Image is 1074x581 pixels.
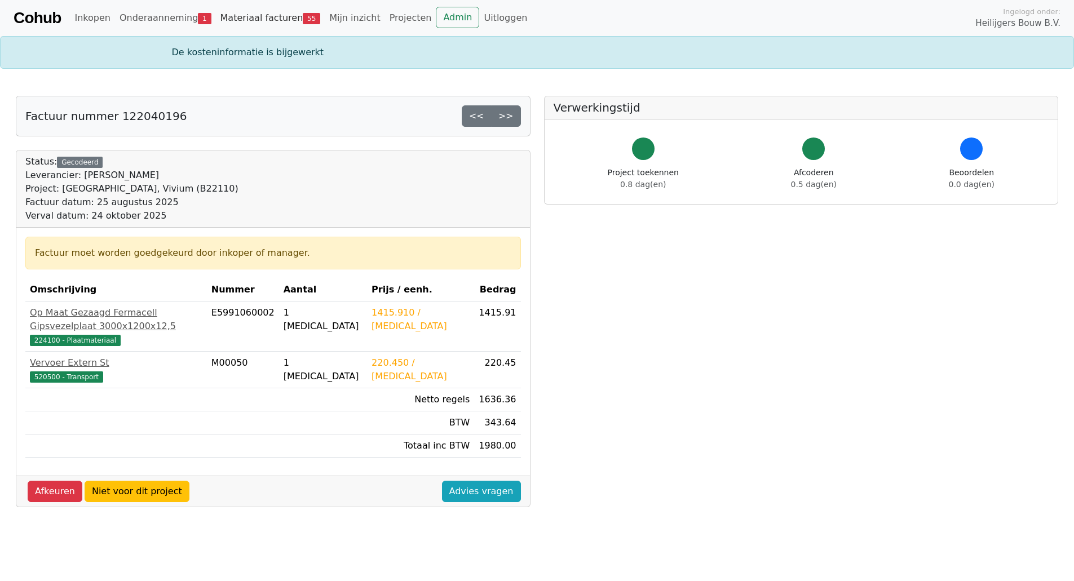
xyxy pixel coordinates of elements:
[284,356,363,383] div: 1 [MEDICAL_DATA]
[30,306,202,347] a: Op Maat Gezaagd Fermacell Gipsvezelplaat 3000x1200x12,5224100 - Plaatmateriaal
[198,13,211,24] span: 1
[115,7,216,29] a: Onderaanneming1
[385,7,436,29] a: Projecten
[325,7,385,29] a: Mijn inzicht
[975,17,1060,30] span: Heilijgers Bouw B.V.
[474,411,520,434] td: 343.64
[367,434,474,458] td: Totaal inc BTW
[30,356,202,370] div: Vervoer Extern St
[70,7,114,29] a: Inkopen
[554,101,1049,114] h5: Verwerkingstijd
[608,167,679,190] div: Project toekennen
[25,182,238,196] div: Project: [GEOGRAPHIC_DATA], Vivium (B22110)
[25,155,238,223] div: Status:
[474,388,520,411] td: 1636.36
[35,246,511,260] div: Factuur moet worden goedgekeurd door inkoper of manager.
[620,180,666,189] span: 0.8 dag(en)
[474,278,520,301] th: Bedrag
[367,388,474,411] td: Netto regels
[491,105,521,127] a: >>
[57,157,103,168] div: Gecodeerd
[30,306,202,333] div: Op Maat Gezaagd Fermacell Gipsvezelplaat 3000x1200x12,5
[791,167,837,190] div: Afcoderen
[207,278,279,301] th: Nummer
[479,7,532,29] a: Uitloggen
[25,168,238,182] div: Leverancier: [PERSON_NAME]
[949,180,995,189] span: 0.0 dag(en)
[207,352,279,388] td: M00050
[284,306,363,333] div: 1 [MEDICAL_DATA]
[216,7,325,29] a: Materiaal facturen55
[436,7,479,28] a: Admin
[25,196,238,209] div: Factuur datum: 25 augustus 2025
[28,481,82,502] a: Afkeuren
[207,301,279,352] td: E5991060002
[367,411,474,434] td: BTW
[791,180,837,189] span: 0.5 dag(en)
[474,352,520,388] td: 220.45
[1003,6,1060,17] span: Ingelogd onder:
[474,434,520,458] td: 1980.00
[25,278,207,301] th: Omschrijving
[372,356,470,383] div: 220.450 / [MEDICAL_DATA]
[474,301,520,352] td: 1415.91
[462,105,492,127] a: <<
[25,209,238,223] div: Verval datum: 24 oktober 2025
[14,5,61,32] a: Cohub
[303,13,320,24] span: 55
[30,371,103,383] span: 520500 - Transport
[279,278,367,301] th: Aantal
[85,481,189,502] a: Niet voor dit project
[372,306,470,333] div: 1415.910 / [MEDICAL_DATA]
[165,46,909,59] div: De kosteninformatie is bijgewerkt
[30,356,202,383] a: Vervoer Extern St520500 - Transport
[30,335,121,346] span: 224100 - Plaatmateriaal
[442,481,521,502] a: Advies vragen
[25,109,187,123] h5: Factuur nummer 122040196
[949,167,995,190] div: Beoordelen
[367,278,474,301] th: Prijs / eenh.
